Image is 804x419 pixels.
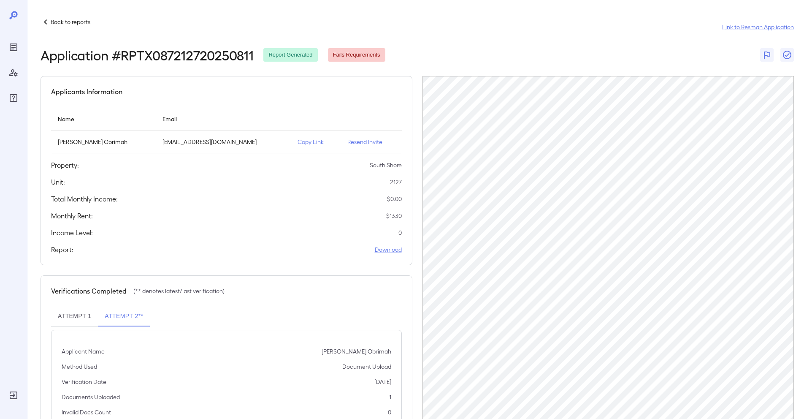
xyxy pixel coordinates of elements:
th: Email [156,107,291,131]
div: Manage Users [7,66,20,79]
p: Documents Uploaded [62,393,120,401]
button: Close Report [780,48,794,62]
div: FAQ [7,91,20,105]
p: 2127 [390,178,402,186]
p: Verification Date [62,378,106,386]
p: Back to reports [51,18,90,26]
p: [PERSON_NAME] Obrimah [322,347,391,356]
p: [EMAIL_ADDRESS][DOMAIN_NAME] [162,138,284,146]
p: Applicant Name [62,347,105,356]
h5: Income Level: [51,228,93,238]
h2: Application # RPTX087212720250811 [41,47,253,63]
a: Link to Resman Application [722,23,794,31]
p: Document Upload [342,362,391,371]
h5: Applicants Information [51,87,122,97]
p: Copy Link [298,138,334,146]
p: (** denotes latest/last verification) [133,287,225,295]
p: $ 1330 [386,212,402,220]
table: simple table [51,107,402,153]
a: Download [375,245,402,254]
p: Invalid Docs Count [62,408,111,416]
p: South Shore [370,161,402,169]
div: Log Out [7,389,20,402]
button: Flag Report [760,48,774,62]
h5: Report: [51,245,73,255]
h5: Verifications Completed [51,286,127,296]
h5: Monthly Rent: [51,211,93,221]
h5: Unit: [51,177,65,187]
button: Attempt 1 [51,306,98,326]
h5: Property: [51,160,79,170]
p: [DATE] [374,378,391,386]
span: Report Generated [263,51,317,59]
p: 0 [398,229,402,237]
p: 0 [388,408,391,416]
p: Method Used [62,362,97,371]
p: $ 0.00 [387,195,402,203]
span: Fails Requirements [328,51,385,59]
p: 1 [389,393,391,401]
button: Attempt 2** [98,306,150,326]
p: Resend Invite [347,138,395,146]
th: Name [51,107,156,131]
div: Reports [7,41,20,54]
h5: Total Monthly Income: [51,194,118,204]
p: [PERSON_NAME] Obrimah [58,138,149,146]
